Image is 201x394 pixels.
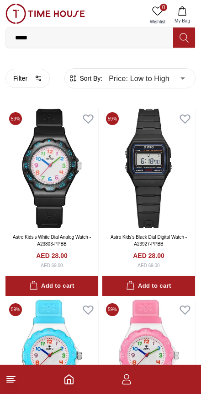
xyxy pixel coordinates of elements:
div: Add to cart [126,281,171,291]
img: ... [5,4,85,24]
span: Sort By: [78,74,102,83]
button: Add to cart [5,276,98,296]
a: Home [63,374,74,385]
button: Filter [5,69,50,88]
div: Add to cart [29,281,74,291]
button: Add to cart [102,276,195,296]
h4: AED 28.00 [36,251,67,260]
div: Price: Low to High [102,66,191,91]
span: 59 % [106,112,119,125]
div: AED 69.00 [138,262,159,269]
span: 59 % [9,112,22,125]
span: 0 [160,4,167,11]
div: AED 69.00 [41,262,63,269]
button: My Bag [169,4,196,27]
span: My Bag [171,17,194,24]
img: Astro Kids's Black Dial Digital Watch - A23927-PPBB [102,109,195,228]
h4: AED 28.00 [133,251,164,260]
span: 59 % [106,303,119,316]
a: Astro Kids's Black Dial Digital Watch - A23927-PPBB [111,235,187,246]
button: Sort By: [69,74,102,83]
span: Wishlist [146,18,169,25]
a: Astro Kids's White Dial Analog Watch - A23803-PPBB [13,235,91,246]
img: Astro Kids's White Dial Analog Watch - A23803-PPBB [5,109,98,228]
span: 59 % [9,303,22,316]
a: 0Wishlist [146,4,169,27]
